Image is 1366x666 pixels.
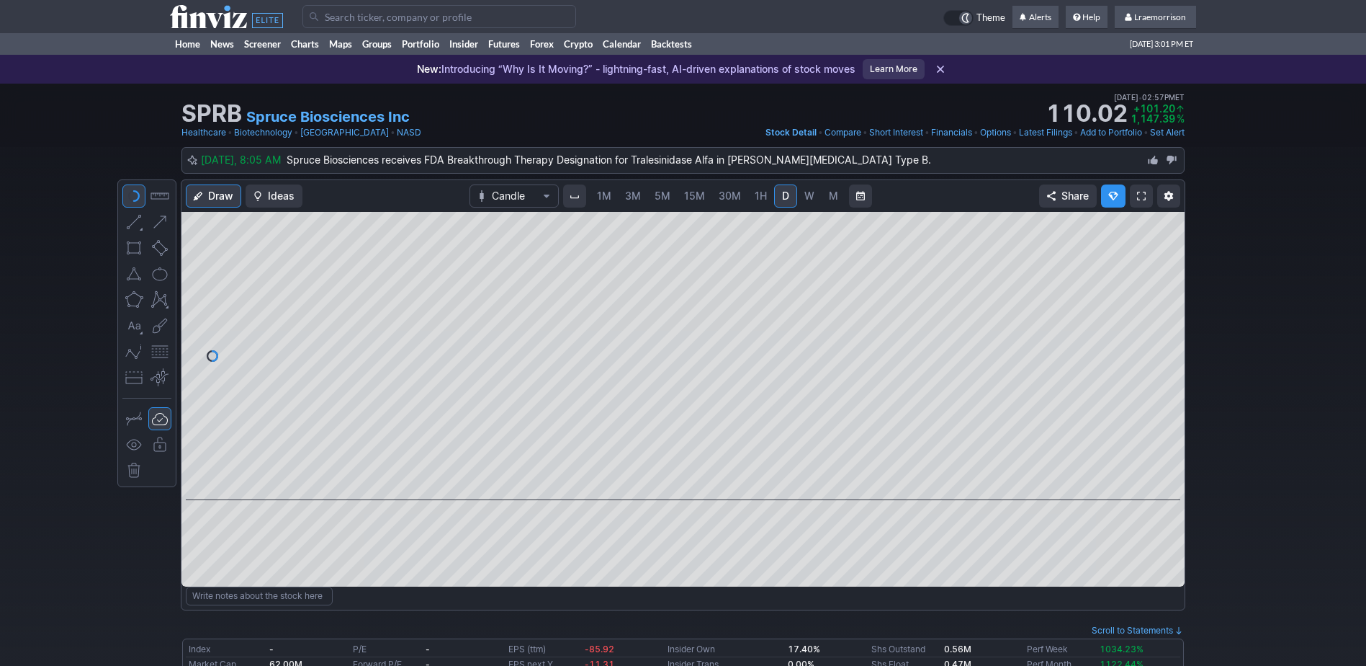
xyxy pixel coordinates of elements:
[148,288,171,311] button: XABCD
[822,185,845,208] a: M
[869,125,923,140] a: Short Interest
[1101,185,1125,208] button: Explore new features
[748,185,773,208] a: 1H
[239,33,286,55] a: Screener
[390,125,395,140] span: •
[804,190,814,202] span: W
[597,190,611,202] span: 1M
[684,190,705,202] span: 15M
[122,340,145,363] button: Elliott waves
[782,190,789,202] span: D
[563,185,586,208] button: Interval
[598,33,646,55] a: Calendar
[1143,125,1149,140] span: •
[1138,91,1142,104] span: •
[181,125,226,140] a: Healthcare
[148,314,171,337] button: Brush
[148,433,171,456] button: Lock drawings
[1019,127,1072,138] span: Latest Filings
[1066,6,1107,29] a: Help
[246,107,410,127] a: Spruce Biosciences Inc
[1080,125,1142,140] a: Add to Portfolio
[148,236,171,259] button: Rotated rectangle
[148,185,171,208] button: Measure
[228,125,233,140] span: •
[350,642,423,657] td: P/E
[868,642,941,657] td: Shs Outstand
[122,236,145,259] button: Rectangle
[469,185,559,208] button: Chart Type
[148,407,171,430] button: Drawings Autosave: On
[122,314,145,337] button: Text
[286,33,324,55] a: Charts
[655,190,670,202] span: 5M
[268,189,295,203] span: Ideas
[765,125,817,140] a: Stock Detail
[300,125,389,140] a: [GEOGRAPHIC_DATA]
[122,366,145,389] button: Position
[1157,185,1180,208] button: Chart Settings
[1100,644,1143,654] span: 1034.23%
[1177,112,1185,125] span: %
[590,185,618,208] a: 1M
[122,407,145,430] button: Drawing mode: Single
[122,433,145,456] button: Hide drawings
[397,125,421,140] a: NASD
[1150,125,1185,140] a: Set Alert
[186,185,241,208] button: Draw
[1114,91,1185,104] span: [DATE] 02:57PM ET
[712,185,747,208] a: 30M
[294,125,299,140] span: •
[943,10,1005,26] a: Theme
[122,262,145,285] button: Triangle
[122,288,145,311] button: Polygon
[1061,189,1089,203] span: Share
[483,33,525,55] a: Futures
[1133,102,1175,115] span: +101.20
[201,154,287,166] span: [DATE], 8:05 AM
[397,33,444,55] a: Portfolio
[324,33,357,55] a: Maps
[1130,185,1153,208] a: Fullscreen
[944,644,971,654] b: 0.56M
[1012,125,1017,140] span: •
[148,210,171,234] button: Arrow
[122,459,145,482] button: Remove all drawings
[170,33,205,55] a: Home
[205,33,239,55] a: News
[1130,33,1193,55] span: [DATE] 3:01 PM ET
[181,102,242,125] h1: SPRB
[829,190,838,202] span: M
[931,125,972,140] a: Financials
[148,366,171,389] button: Anchored VWAP
[417,62,855,76] p: Introducing “Why Is It Moving?” - lightning-fast, AI-driven explanations of stock moves
[863,125,868,140] span: •
[208,189,233,203] span: Draw
[1074,125,1079,140] span: •
[755,190,767,202] span: 1H
[234,125,292,140] a: Biotechnology
[148,340,171,363] button: Fibonacci retracements
[765,127,817,138] span: Stock Detail
[1131,112,1175,125] span: 1,147.39
[648,185,677,208] a: 5M
[980,125,1011,140] a: Options
[798,185,821,208] a: W
[849,185,872,208] button: Range
[559,33,598,55] a: Crypto
[1046,102,1128,125] strong: 110.02
[774,185,797,208] a: D
[246,185,302,208] button: Ideas
[444,33,483,55] a: Insider
[976,10,1005,26] span: Theme
[719,190,741,202] span: 30M
[269,644,274,654] small: -
[925,125,930,140] span: •
[505,642,581,657] td: EPS (ttm)
[788,644,820,654] b: 17.40%
[186,642,266,657] td: Index
[1019,125,1072,140] a: Latest Filings
[122,210,145,234] button: Line
[625,190,641,202] span: 3M
[426,644,430,654] b: -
